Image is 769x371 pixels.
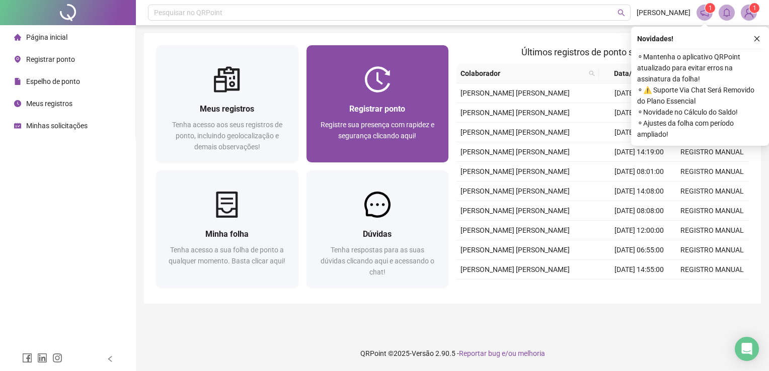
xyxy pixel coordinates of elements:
[603,280,676,299] td: [DATE] 07:47:00
[156,170,298,288] a: Minha folhaTenha acesso a sua folha de ponto a qualquer momento. Basta clicar aqui!
[460,207,570,215] span: [PERSON_NAME] [PERSON_NAME]
[26,122,88,130] span: Minhas solicitações
[460,128,570,136] span: [PERSON_NAME] [PERSON_NAME]
[521,47,684,57] span: Últimos registros de ponto sincronizados
[321,121,434,140] span: Registre sua presença com rapidez e segurança clicando aqui!
[603,221,676,240] td: [DATE] 12:00:00
[26,77,80,85] span: Espelho de ponto
[603,83,676,103] td: [DATE] 07:55:00
[363,229,392,239] span: Dúvidas
[722,8,731,17] span: bell
[460,89,570,97] span: [PERSON_NAME] [PERSON_NAME]
[637,33,673,44] span: Novidades !
[460,246,570,254] span: [PERSON_NAME] [PERSON_NAME]
[603,201,676,221] td: [DATE] 08:08:00
[26,55,75,63] span: Registrar ponto
[412,349,434,357] span: Versão
[349,104,405,114] span: Registrar ponto
[676,221,749,240] td: REGISTRO MANUAL
[741,5,756,20] img: 92172
[603,260,676,280] td: [DATE] 14:55:00
[603,123,676,142] td: [DATE] 08:12:00
[676,240,749,260] td: REGISTRO MANUAL
[14,100,21,107] span: clock-circle
[603,181,676,201] td: [DATE] 14:08:00
[460,265,570,273] span: [PERSON_NAME] [PERSON_NAME]
[460,68,585,79] span: Colaborador
[705,3,715,13] sup: 1
[599,64,670,83] th: Data/Hora
[676,280,749,299] td: REGISTRO MANUAL
[205,229,249,239] span: Minha folha
[709,5,712,12] span: 1
[735,337,759,361] div: Open Intercom Messenger
[459,349,545,357] span: Reportar bug e/ou melhoria
[637,7,690,18] span: [PERSON_NAME]
[637,51,763,84] span: ⚬ Mantenha o aplicativo QRPoint atualizado para evitar erros na assinatura da folha!
[637,118,763,140] span: ⚬ Ajustes da folha com período ampliado!
[172,121,282,151] span: Tenha acesso aos seus registros de ponto, incluindo geolocalização e demais observações!
[589,70,595,76] span: search
[749,3,759,13] sup: Atualize o seu contato no menu Meus Dados
[306,45,449,162] a: Registrar pontoRegistre sua presença com rapidez e segurança clicando aqui!
[637,84,763,107] span: ⚬ ⚠️ Suporte Via Chat Será Removido do Plano Essencial
[156,45,298,162] a: Meus registrosTenha acesso aos seus registros de ponto, incluindo geolocalização e demais observa...
[753,5,756,12] span: 1
[14,122,21,129] span: schedule
[107,355,114,362] span: left
[26,100,72,108] span: Meus registros
[587,66,597,81] span: search
[460,148,570,156] span: [PERSON_NAME] [PERSON_NAME]
[676,260,749,280] td: REGISTRO MANUAL
[618,9,625,17] span: search
[676,181,749,201] td: REGISTRO MANUAL
[14,34,21,41] span: home
[37,353,47,363] span: linkedin
[169,246,285,265] span: Tenha acesso a sua folha de ponto a qualquer momento. Basta clicar aqui!
[200,104,254,114] span: Meus registros
[603,68,658,79] span: Data/Hora
[136,336,769,371] footer: QRPoint © 2025 - 2.90.5 -
[603,162,676,181] td: [DATE] 08:01:00
[603,103,676,123] td: [DATE] 14:23:00
[460,187,570,195] span: [PERSON_NAME] [PERSON_NAME]
[603,240,676,260] td: [DATE] 06:55:00
[700,8,709,17] span: notification
[22,353,32,363] span: facebook
[603,142,676,162] td: [DATE] 14:19:00
[460,226,570,234] span: [PERSON_NAME] [PERSON_NAME]
[637,107,763,118] span: ⚬ Novidade no Cálculo do Saldo!
[321,246,434,276] span: Tenha respostas para as suas dúvidas clicando aqui e acessando o chat!
[676,201,749,221] td: REGISTRO MANUAL
[676,162,749,181] td: REGISTRO MANUAL
[52,353,62,363] span: instagram
[460,167,570,175] span: [PERSON_NAME] [PERSON_NAME]
[676,142,749,162] td: REGISTRO MANUAL
[306,170,449,288] a: DúvidasTenha respostas para as suas dúvidas clicando aqui e acessando o chat!
[14,78,21,85] span: file
[26,33,67,41] span: Página inicial
[14,56,21,63] span: environment
[460,109,570,117] span: [PERSON_NAME] [PERSON_NAME]
[753,35,760,42] span: close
